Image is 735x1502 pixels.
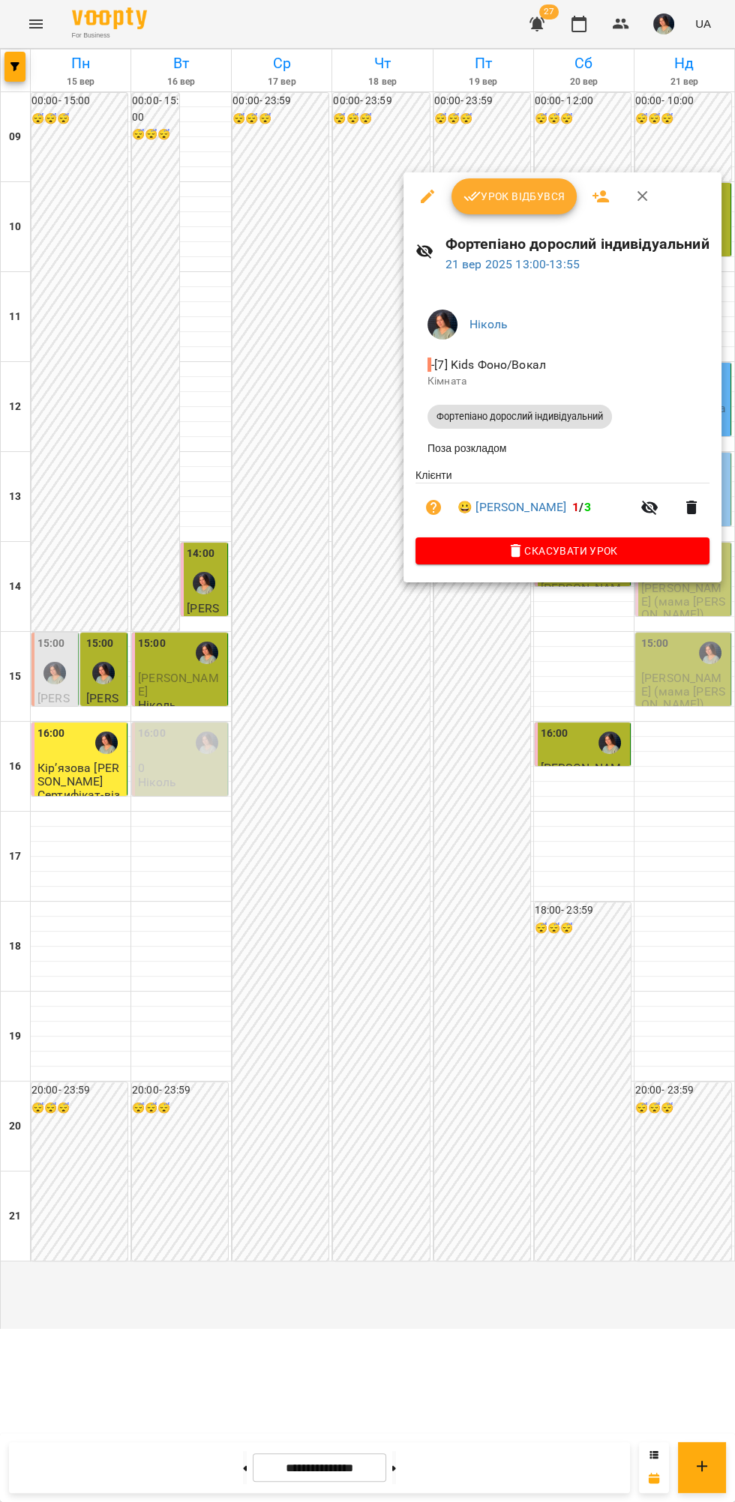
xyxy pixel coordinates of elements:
[427,310,457,340] img: e7cc86ff2ab213a8ed988af7ec1c5bbe.png
[415,489,451,525] button: Візит ще не сплачено. Додати оплату?
[584,500,591,514] span: 3
[427,410,612,423] span: Фортепіано дорослий індивідуальний
[427,542,697,560] span: Скасувати Урок
[572,500,579,514] span: 1
[427,358,549,372] span: - [7] Kids Фоно/Вокал
[415,468,709,537] ul: Клієнти
[572,500,590,514] b: /
[451,178,577,214] button: Урок відбувся
[469,317,508,331] a: Ніколь
[415,435,709,462] li: Поза розкладом
[463,187,565,205] span: Урок відбувся
[427,374,697,389] p: Кімната
[445,232,709,256] h6: Фортепіано дорослий індивідуальний
[415,537,709,564] button: Скасувати Урок
[457,498,566,516] a: 😀 [PERSON_NAME]
[445,257,580,271] a: 21 вер 2025 13:00-13:55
